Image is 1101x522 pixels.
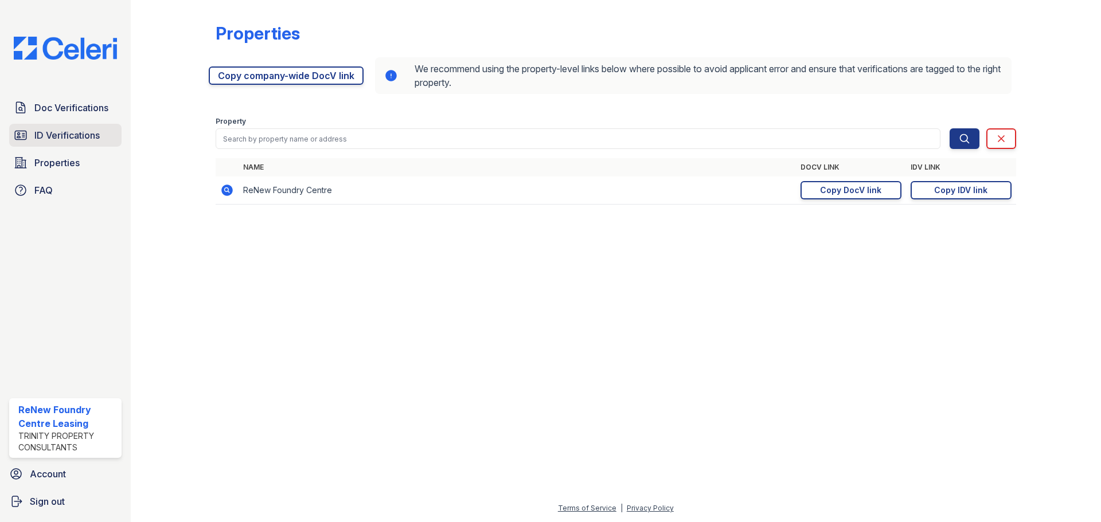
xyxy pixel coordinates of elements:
td: ReNew Foundry Centre [239,176,796,205]
div: We recommend using the property-level links below where possible to avoid applicant error and ens... [375,57,1012,94]
a: Sign out [5,490,126,513]
a: Terms of Service [558,504,616,512]
div: Copy DocV link [820,185,881,196]
a: Copy company-wide DocV link [209,66,364,85]
div: Properties [216,23,300,44]
a: ID Verifications [9,124,122,147]
div: | [620,504,623,512]
span: ID Verifications [34,128,100,142]
a: FAQ [9,179,122,202]
span: Account [30,467,66,481]
th: Name [239,158,796,176]
th: DocV Link [796,158,906,176]
label: Property [216,117,246,126]
div: Trinity Property Consultants [18,430,117,453]
a: Copy DocV link [801,181,901,199]
input: Search by property name or address [216,128,940,149]
a: Copy IDV link [911,181,1012,199]
div: ReNew Foundry Centre Leasing [18,403,117,430]
span: Doc Verifications [34,101,108,115]
span: FAQ [34,183,53,197]
th: IDV Link [906,158,1016,176]
span: Sign out [30,494,65,508]
a: Account [5,462,126,485]
img: CE_Logo_Blue-a8612792a0a2168367f1c8372b55b34899dd931a85d93a1a3d3e32e68fde9ad4.png [5,37,126,60]
a: Properties [9,151,122,174]
a: Privacy Policy [627,504,674,512]
a: Doc Verifications [9,96,122,119]
span: Properties [34,156,80,170]
div: Copy IDV link [934,185,987,196]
